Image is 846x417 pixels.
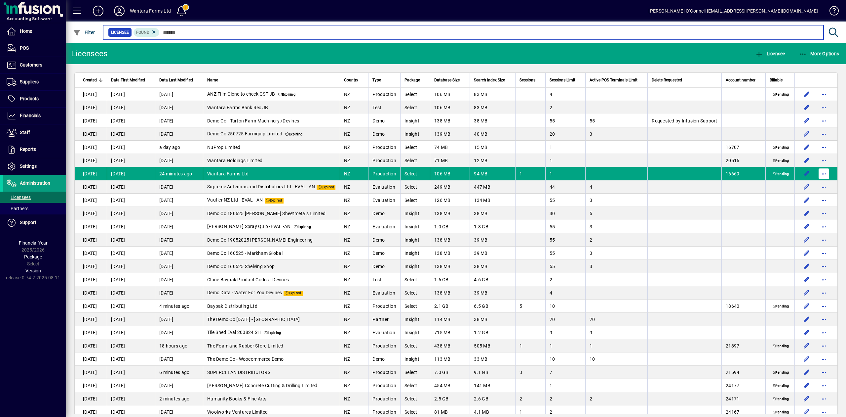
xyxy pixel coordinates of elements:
[819,380,829,391] button: More options
[470,167,515,180] td: 94 MB
[801,261,812,272] button: Edit
[801,221,812,232] button: Edit
[368,207,400,220] td: Demo
[801,288,812,298] button: Edit
[3,23,66,40] a: Home
[155,167,203,180] td: 24 minutes ago
[75,286,107,300] td: [DATE]
[801,235,812,245] button: Edit
[819,142,829,153] button: More options
[368,101,400,114] td: Test
[155,141,203,154] td: a day ago
[819,354,829,364] button: More options
[400,127,430,141] td: Insight
[801,301,812,311] button: Edit
[317,185,335,190] span: Expired
[585,127,647,141] td: 3
[819,327,829,338] button: More options
[107,273,155,286] td: [DATE]
[770,76,783,84] span: Billable
[340,247,368,260] td: NZ
[585,247,647,260] td: 3
[207,184,315,189] span: Supreme Antennas and Distributors Ltd - EVAL -AN
[819,235,829,245] button: More options
[368,167,400,180] td: Production
[470,114,515,127] td: 38 MB
[400,194,430,207] td: Select
[75,88,107,101] td: [DATE]
[107,141,155,154] td: [DATE]
[155,233,203,247] td: [DATE]
[771,159,790,164] span: Pending
[75,127,107,141] td: [DATE]
[801,394,812,404] button: Edit
[470,154,515,167] td: 12 MB
[340,180,368,194] td: NZ
[726,76,755,84] span: Account number
[721,154,765,167] td: 20516
[400,141,430,154] td: Select
[136,30,149,35] span: Found
[799,51,839,56] span: More Options
[340,154,368,167] td: NZ
[801,182,812,192] button: Edit
[207,76,218,84] span: Name
[550,76,581,84] div: Sessions Limit
[801,354,812,364] button: Edit
[470,88,515,101] td: 83 MB
[585,220,647,233] td: 3
[545,207,585,220] td: 30
[470,220,515,233] td: 1.8 GB
[292,225,313,230] span: Expiring
[652,76,717,84] div: Delete Requested
[819,208,829,219] button: More options
[400,88,430,101] td: Select
[107,114,155,127] td: [DATE]
[430,247,470,260] td: 138 MB
[107,286,155,300] td: [DATE]
[155,286,203,300] td: [DATE]
[159,76,199,84] div: Data Last Modified
[545,260,585,273] td: 55
[430,127,470,141] td: 139 MB
[344,76,364,84] div: Country
[207,91,275,97] span: ANZ Film Clone to check GST JB
[155,88,203,101] td: [DATE]
[340,286,368,300] td: NZ
[801,314,812,325] button: Edit
[652,76,682,84] span: Delete Requested
[71,48,107,59] div: Licensees
[155,114,203,127] td: [DATE]
[25,268,41,273] span: Version
[430,88,470,101] td: 106 MB
[134,28,160,37] mat-chip: Found Status: Found
[648,6,818,16] div: [PERSON_NAME] O''Connell [EMAIL_ADDRESS][PERSON_NAME][DOMAIN_NAME]
[83,76,97,84] span: Created
[470,207,515,220] td: 38 MB
[24,254,42,259] span: Package
[340,127,368,141] td: NZ
[155,101,203,114] td: [DATE]
[277,92,297,98] span: Expiring
[75,101,107,114] td: [DATE]
[801,102,812,113] button: Edit
[430,207,470,220] td: 138 MB
[801,155,812,166] button: Edit
[801,129,812,139] button: Edit
[20,147,36,152] span: Reports
[368,260,400,273] td: Demo
[519,76,535,84] span: Sessions
[75,167,107,180] td: [DATE]
[340,141,368,154] td: NZ
[109,5,130,17] button: Profile
[340,88,368,101] td: NZ
[368,154,400,167] td: Production
[430,167,470,180] td: 106 MB
[801,341,812,351] button: Edit
[819,129,829,139] button: More options
[155,207,203,220] td: [DATE]
[590,76,643,84] div: Active POS Terminals Limit
[585,233,647,247] td: 2
[470,233,515,247] td: 39 MB
[819,248,829,258] button: More options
